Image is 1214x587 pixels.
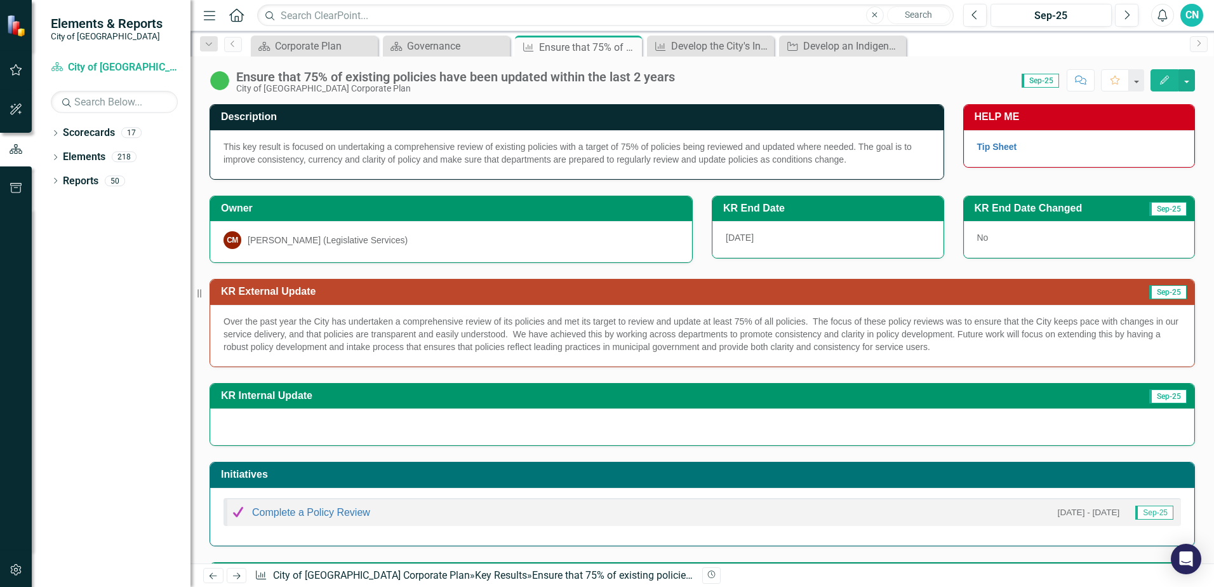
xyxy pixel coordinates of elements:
div: 50 [105,175,125,186]
div: [PERSON_NAME] (Legislative Services) [248,234,408,246]
div: Ensure that 75% of existing policies have been updated within the last 2 years [532,569,879,581]
span: Sep-25 [1149,285,1187,299]
img: In Progress [210,71,230,91]
div: CM [223,231,241,249]
h3: KR End Date Changed [975,203,1132,214]
small: [DATE] - [DATE] [1058,506,1120,518]
div: City of [GEOGRAPHIC_DATA] Corporate Plan [236,84,675,93]
a: City of [GEOGRAPHIC_DATA] Corporate Plan [273,569,470,581]
small: City of [GEOGRAPHIC_DATA] [51,31,163,41]
a: Key Results [475,569,527,581]
span: Search [905,10,932,20]
div: 17 [121,128,142,138]
span: [DATE] [726,233,754,243]
h3: HELP ME [975,111,1189,123]
a: Complete a Policy Review [252,507,370,518]
span: No [977,233,989,243]
span: Elements & Reports [51,16,163,31]
h3: KR End Date [723,203,937,214]
a: Tip Sheet [977,142,1017,152]
div: Corporate Plan [275,38,375,54]
h3: Description [221,111,937,123]
span: Sep-25 [1149,389,1187,403]
button: CN [1180,4,1203,27]
div: Ensure that 75% of existing policies have been updated within the last 2 years [539,39,639,55]
span: This key result is focused on undertaking a comprehensive review of existing policies with a targ... [223,142,912,165]
h3: Owner [221,203,686,214]
div: Ensure that 75% of existing policies have been updated within the last 2 years [236,70,675,84]
span: Sep-25 [1135,506,1173,520]
div: Develop an Indigenous Engagement and Protocol Framework [803,38,903,54]
a: Scorecards [63,126,115,140]
span: Sep-25 [1149,202,1187,216]
button: Sep-25 [991,4,1112,27]
div: Develop the City's Indigenous Relations Strategy [671,38,771,54]
div: 218 [112,152,137,163]
input: Search Below... [51,91,178,113]
h3: Initiatives [221,469,1188,480]
div: Open Intercom Messenger [1171,544,1201,574]
a: Develop an Indigenous Engagement and Protocol Framework [782,38,903,54]
a: Develop the City's Indigenous Relations Strategy [650,38,771,54]
a: City of [GEOGRAPHIC_DATA] Corporate Plan [51,60,178,75]
a: Reports [63,174,98,189]
button: Search [887,6,951,24]
img: ClearPoint Strategy [6,15,29,37]
a: Corporate Plan [254,38,375,54]
img: Complete [230,504,246,520]
div: » » [255,569,693,583]
p: Over the past year the City has undertaken a comprehensive review of its policies and met its tar... [223,315,1181,353]
h3: KR External Update [221,286,907,297]
input: Search ClearPoint... [257,4,954,27]
a: Governance [386,38,507,54]
span: Sep-25 [1022,74,1059,88]
div: Governance [407,38,507,54]
a: Elements [63,150,105,165]
div: Sep-25 [995,8,1107,24]
h3: KR Internal Update [221,390,900,401]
